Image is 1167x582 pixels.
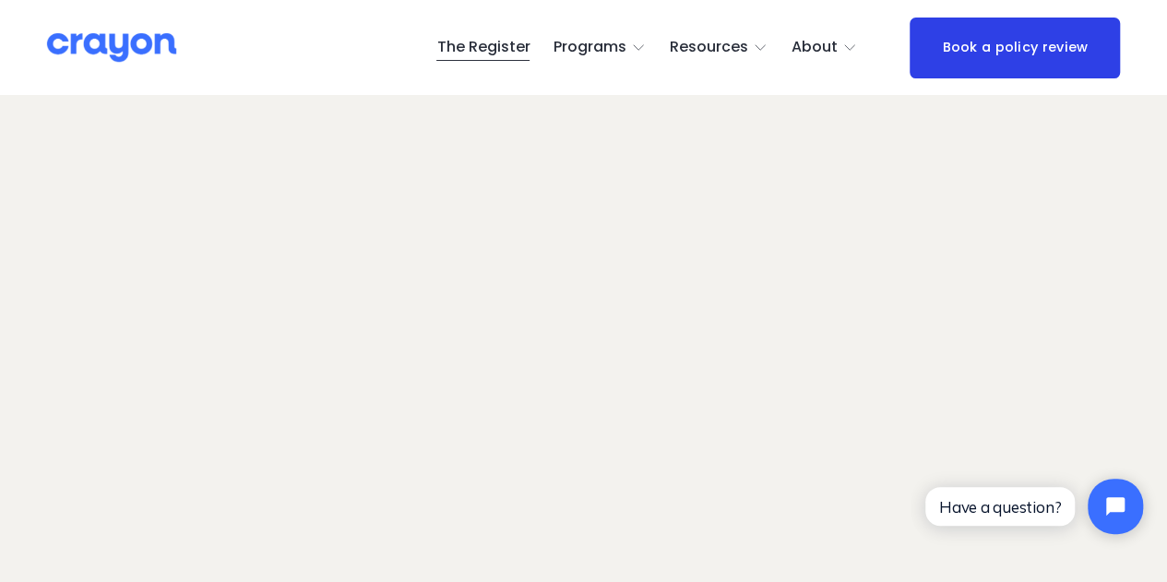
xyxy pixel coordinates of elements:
a: Book a policy review [910,18,1120,78]
a: The Register [436,33,530,63]
img: Crayon [47,31,176,64]
span: Programs [554,34,626,61]
a: folder dropdown [792,33,858,63]
a: folder dropdown [554,33,647,63]
span: Resources [670,34,748,61]
a: folder dropdown [670,33,768,63]
span: About [792,34,838,61]
iframe: Tidio Chat [910,463,1159,550]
